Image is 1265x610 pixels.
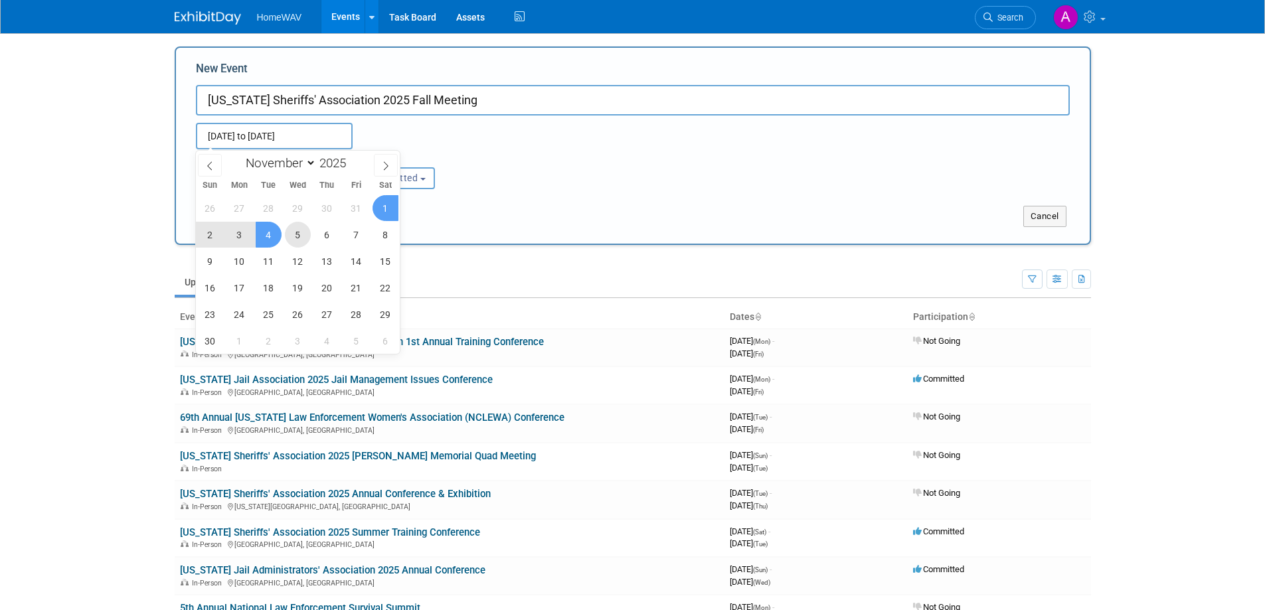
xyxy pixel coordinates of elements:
[226,301,252,327] span: November 24, 2025
[314,248,340,274] span: November 13, 2025
[913,526,964,536] span: Committed
[724,306,908,329] th: Dates
[196,181,225,190] span: Sun
[373,222,398,248] span: November 8, 2025
[196,61,248,82] label: New Event
[730,374,774,384] span: [DATE]
[226,328,252,354] span: December 1, 2025
[314,222,340,248] span: November 6, 2025
[341,181,371,190] span: Fri
[226,248,252,274] span: November 10, 2025
[772,336,774,346] span: -
[730,336,774,346] span: [DATE]
[192,579,226,587] span: In-Person
[770,412,772,421] span: -
[770,564,772,574] span: -
[913,488,960,498] span: Not Going
[181,350,189,357] img: In-Person Event
[1023,206,1066,227] button: Cancel
[730,538,768,548] span: [DATE]
[196,85,1070,115] input: Name of Trade Show / Conference
[180,374,493,386] a: [US_STATE] Jail Association 2025 Jail Management Issues Conference
[373,275,398,301] span: November 22, 2025
[192,540,226,549] span: In-Person
[343,222,369,248] span: November 7, 2025
[181,388,189,395] img: In-Person Event
[314,275,340,301] span: November 20, 2025
[180,577,719,587] div: [GEOGRAPHIC_DATA], [GEOGRAPHIC_DATA]
[175,11,241,25] img: ExhibitDay
[730,463,768,473] span: [DATE]
[180,386,719,397] div: [GEOGRAPHIC_DATA], [GEOGRAPHIC_DATA]
[993,13,1023,23] span: Search
[730,412,772,421] span: [DATE]
[314,328,340,354] span: December 4, 2025
[373,195,398,221] span: November 1, 2025
[180,500,719,511] div: [US_STATE][GEOGRAPHIC_DATA], [GEOGRAPHIC_DATA]
[343,195,369,221] span: October 31, 2025
[192,426,226,435] span: In-Person
[256,275,282,301] span: November 18, 2025
[312,181,341,190] span: Thu
[753,426,764,433] span: (Fri)
[730,450,772,460] span: [DATE]
[373,248,398,274] span: November 15, 2025
[770,450,772,460] span: -
[975,6,1036,29] a: Search
[314,195,340,221] span: October 30, 2025
[197,301,223,327] span: November 23, 2025
[192,465,226,473] span: In-Person
[1053,5,1078,30] img: Amanda Jasper
[730,386,764,396] span: [DATE]
[753,350,764,358] span: (Fri)
[908,306,1091,329] th: Participation
[175,306,724,329] th: Event
[913,412,960,421] span: Not Going
[181,502,189,509] img: In-Person Event
[180,450,536,462] a: [US_STATE] Sheriffs' Association 2025 [PERSON_NAME] Memorial Quad Meeting
[257,12,302,23] span: HomeWAV
[181,540,189,547] img: In-Person Event
[730,500,768,510] span: [DATE]
[730,577,770,587] span: [DATE]
[285,248,311,274] span: November 12, 2025
[730,488,772,498] span: [DATE]
[753,490,768,497] span: (Tue)
[373,328,398,354] span: December 6, 2025
[343,275,369,301] span: November 21, 2025
[256,301,282,327] span: November 25, 2025
[753,465,768,472] span: (Tue)
[753,388,764,396] span: (Fri)
[285,328,311,354] span: December 3, 2025
[180,526,480,538] a: [US_STATE] Sheriffs' Association 2025 Summer Training Conference
[175,269,252,295] a: Upcoming30
[314,301,340,327] span: November 27, 2025
[180,348,719,359] div: [GEOGRAPHIC_DATA], [GEOGRAPHIC_DATA]
[180,488,491,500] a: [US_STATE] Sheriffs' Association 2025 Annual Conference & Exhibition
[913,450,960,460] span: Not Going
[254,181,283,190] span: Tue
[753,579,770,586] span: (Wed)
[197,222,223,248] span: November 2, 2025
[180,424,719,435] div: [GEOGRAPHIC_DATA], [GEOGRAPHIC_DATA]
[285,301,311,327] span: November 26, 2025
[192,350,226,359] span: In-Person
[730,424,764,434] span: [DATE]
[285,275,311,301] span: November 19, 2025
[181,426,189,433] img: In-Person Event
[226,275,252,301] span: November 17, 2025
[285,222,311,248] span: November 5, 2025
[730,348,764,358] span: [DATE]
[371,181,400,190] span: Sat
[730,526,770,536] span: [DATE]
[197,328,223,354] span: November 30, 2025
[772,374,774,384] span: -
[753,338,770,345] span: (Mon)
[753,540,768,548] span: (Tue)
[180,412,564,423] a: 69th Annual [US_STATE] Law Enforcement Women's Association (NCLEWA) Conference
[754,311,761,322] a: Sort by Start Date
[913,336,960,346] span: Not Going
[768,526,770,536] span: -
[753,502,768,510] span: (Thu)
[226,195,252,221] span: October 27, 2025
